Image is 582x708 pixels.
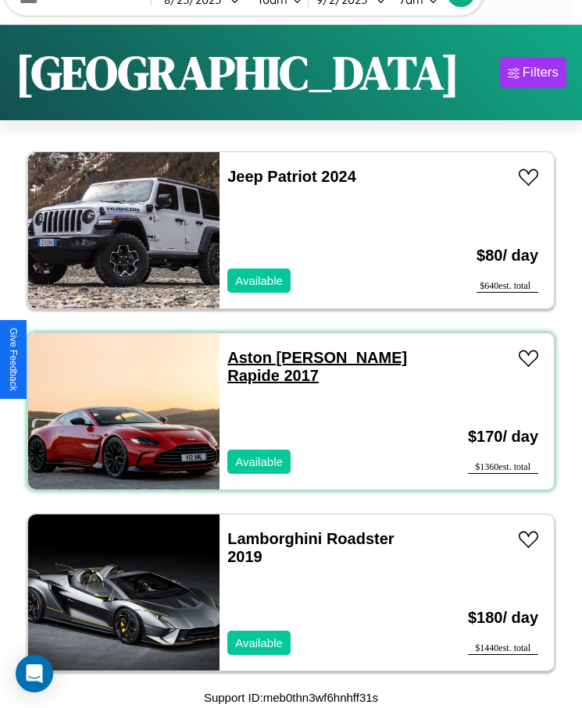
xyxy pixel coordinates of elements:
div: $ 1360 est. total [468,461,538,474]
h3: $ 80 / day [477,231,538,280]
div: $ 1440 est. total [468,642,538,655]
button: Filters [500,57,566,88]
p: Available [235,270,283,291]
a: Lamborghini Roadster 2019 [227,530,394,565]
h1: [GEOGRAPHIC_DATA] [16,41,459,105]
div: $ 640 est. total [477,280,538,293]
h3: $ 180 / day [468,593,538,642]
p: Support ID: meb0thn3wf6hnhff31s [204,687,378,708]
div: Open Intercom Messenger [16,655,53,692]
h3: $ 170 / day [468,412,538,461]
div: Filters [523,65,559,80]
a: Jeep Patriot 2024 [227,168,356,185]
p: Available [235,451,283,472]
a: Aston [PERSON_NAME] Rapide 2017 [227,349,407,384]
p: Available [235,632,283,653]
div: Give Feedback [8,328,19,391]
